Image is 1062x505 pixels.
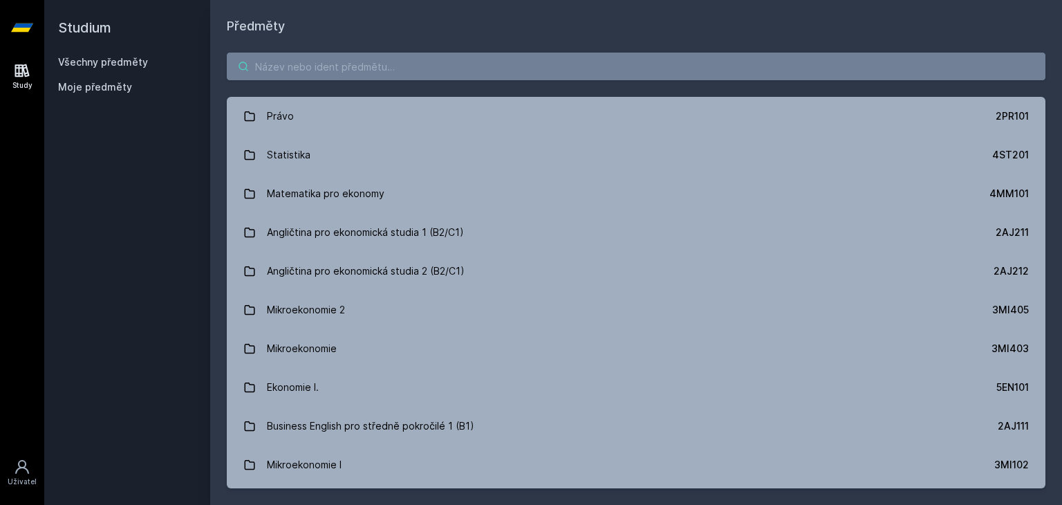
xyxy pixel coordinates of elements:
[267,296,345,324] div: Mikroekonomie 2
[267,412,474,440] div: Business English pro středně pokročilé 1 (B1)
[994,264,1029,278] div: 2AJ212
[267,219,464,246] div: Angličtina pro ekonomická studia 1 (B2/C1)
[267,335,337,362] div: Mikroekonomie
[996,226,1029,239] div: 2AJ211
[989,187,1029,201] div: 4MM101
[12,80,32,91] div: Study
[227,174,1045,213] a: Matematika pro ekonomy 4MM101
[58,56,148,68] a: Všechny předměty
[267,257,465,285] div: Angličtina pro ekonomická studia 2 (B2/C1)
[227,291,1045,329] a: Mikroekonomie 2 3MI405
[994,458,1029,472] div: 3MI102
[227,17,1045,36] h1: Předměty
[227,329,1045,368] a: Mikroekonomie 3MI403
[267,102,294,130] div: Právo
[267,180,384,208] div: Matematika pro ekonomy
[992,148,1029,162] div: 4ST201
[58,80,132,94] span: Moje předměty
[8,477,37,487] div: Uživatel
[227,368,1045,407] a: Ekonomie I. 5EN101
[267,451,342,479] div: Mikroekonomie I
[227,53,1045,80] input: Název nebo ident předmětu…
[992,303,1029,317] div: 3MI405
[227,136,1045,174] a: Statistika 4ST201
[227,97,1045,136] a: Právo 2PR101
[227,213,1045,252] a: Angličtina pro ekonomická studia 1 (B2/C1) 2AJ211
[998,419,1029,433] div: 2AJ111
[267,374,319,401] div: Ekonomie I.
[227,446,1045,484] a: Mikroekonomie I 3MI102
[3,452,41,494] a: Uživatel
[996,380,1029,394] div: 5EN101
[991,342,1029,356] div: 3MI403
[267,141,310,169] div: Statistika
[227,252,1045,291] a: Angličtina pro ekonomická studia 2 (B2/C1) 2AJ212
[3,55,41,98] a: Study
[227,407,1045,446] a: Business English pro středně pokročilé 1 (B1) 2AJ111
[996,109,1029,123] div: 2PR101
